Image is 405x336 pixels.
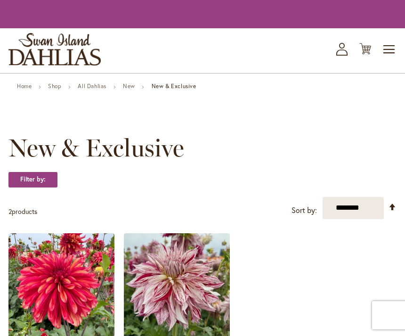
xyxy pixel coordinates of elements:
p: products [8,204,37,219]
a: New [123,82,135,90]
a: store logo [8,33,101,66]
strong: Filter by: [8,172,57,188]
a: All Dahlias [78,82,106,90]
iframe: Launch Accessibility Center [7,303,33,329]
a: Shop [48,82,61,90]
label: Sort by: [292,202,317,219]
a: Home [17,82,32,90]
strong: New & Exclusive [152,82,196,90]
span: New & Exclusive [8,134,184,162]
span: 2 [8,207,12,216]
